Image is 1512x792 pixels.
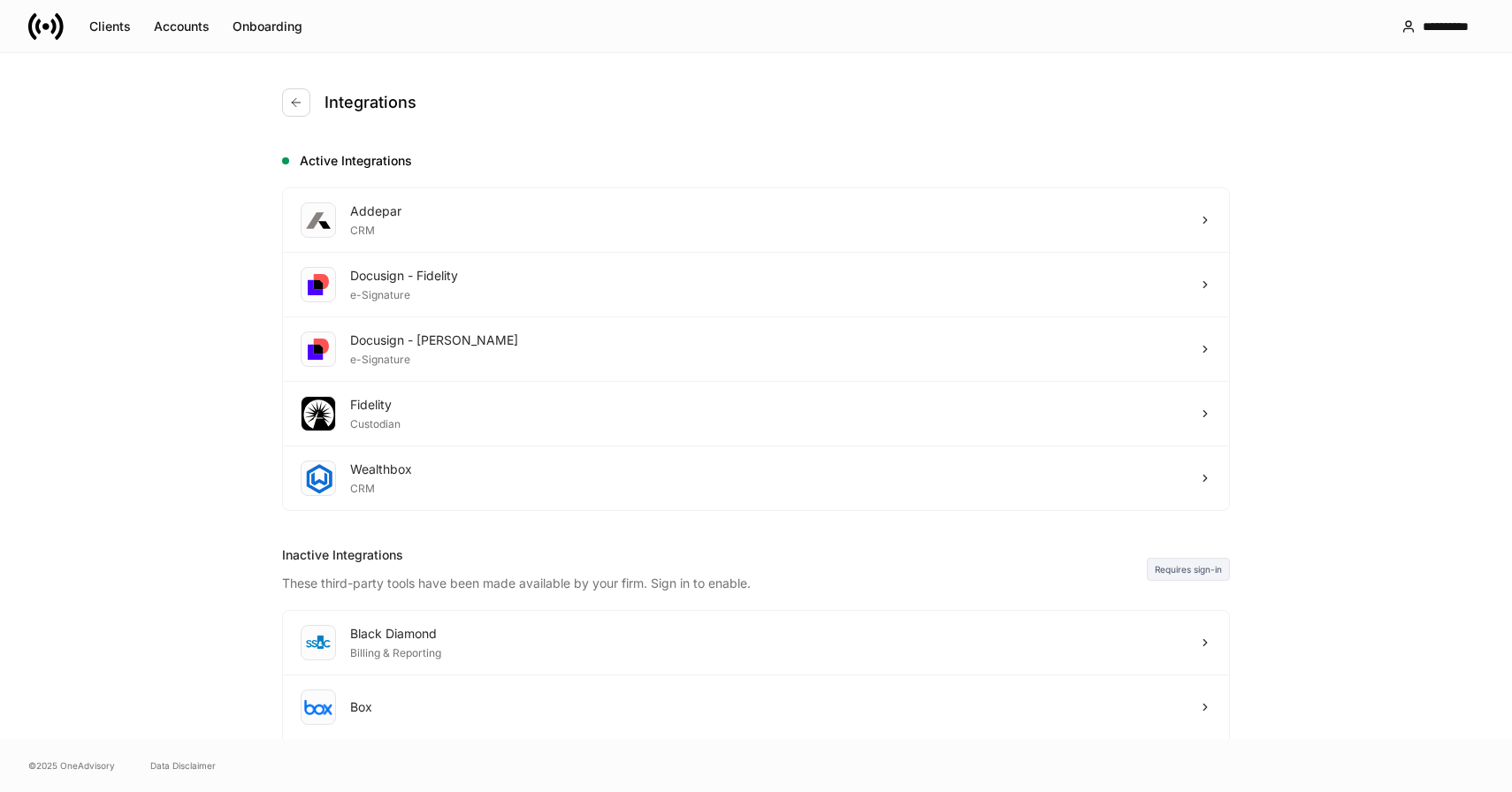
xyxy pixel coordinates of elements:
[304,699,332,715] img: oYqM9ojoZLfzCHUefNbBcWHcyDPbQKagtYciMC8pFl3iZXy3dU33Uwy+706y+0q2uJ1ghNQf2OIHrSh50tUd9HaB5oMc62p0G...
[350,414,401,431] div: Custodian
[154,18,210,35] div: Accounts
[350,625,441,643] div: Black Diamond
[350,396,401,414] div: Fidelity
[233,18,302,35] div: Onboarding
[350,349,518,367] div: e-Signature
[142,12,221,41] button: Accounts
[350,698,372,716] div: Box
[282,564,1147,592] div: These third-party tools have been made available by your firm. Sign in to enable.
[350,285,458,302] div: e-Signature
[350,643,441,660] div: Billing & Reporting
[350,202,401,220] div: Addepar
[325,92,416,113] h4: Integrations
[89,18,131,35] div: Clients
[221,12,314,41] button: Onboarding
[350,267,458,285] div: Docusign - Fidelity
[78,12,142,41] button: Clients
[282,546,1147,564] div: Inactive Integrations
[28,758,115,773] span: © 2025 OneAdvisory
[350,220,401,238] div: CRM
[1147,558,1230,581] div: Requires sign-in
[150,758,216,773] a: Data Disclaimer
[300,152,1230,170] h5: Active Integrations
[350,478,412,496] div: CRM
[350,461,412,478] div: Wealthbox
[350,331,518,349] div: Docusign - [PERSON_NAME]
